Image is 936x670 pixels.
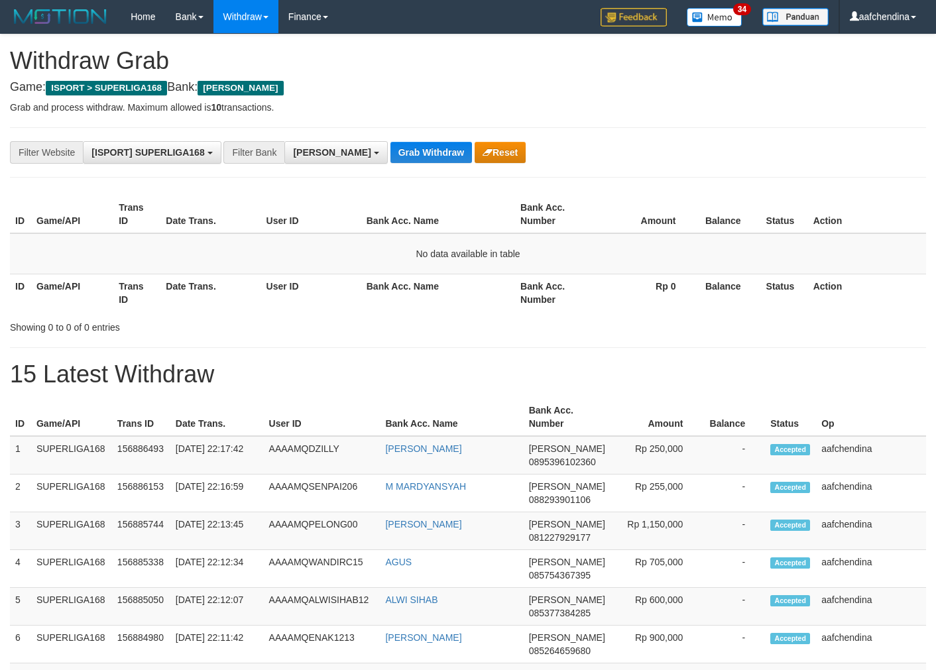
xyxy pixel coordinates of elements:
[762,8,829,26] img: panduan.png
[264,512,380,550] td: AAAAMQPELONG00
[529,481,605,492] span: [PERSON_NAME]
[31,626,112,663] td: SUPERLIGA168
[695,195,760,233] th: Balance
[808,195,926,233] th: Action
[10,101,926,114] p: Grab and process withdraw. Maximum allowed is transactions.
[611,475,703,512] td: Rp 255,000
[31,588,112,626] td: SUPERLIGA168
[10,361,926,388] h1: 15 Latest Withdraw
[112,475,170,512] td: 156886153
[475,142,526,163] button: Reset
[31,550,112,588] td: SUPERLIGA168
[264,398,380,436] th: User ID
[770,444,810,455] span: Accepted
[31,436,112,475] td: SUPERLIGA168
[816,512,926,550] td: aafchendina
[264,475,380,512] td: AAAAMQSENPAI206
[223,141,284,164] div: Filter Bank
[703,550,765,588] td: -
[170,588,264,626] td: [DATE] 22:12:07
[703,436,765,475] td: -
[10,315,380,334] div: Showing 0 to 0 of 0 entries
[10,475,31,512] td: 2
[170,436,264,475] td: [DATE] 22:17:42
[113,195,160,233] th: Trans ID
[160,195,261,233] th: Date Trans.
[816,588,926,626] td: aafchendina
[611,588,703,626] td: Rp 600,000
[770,557,810,569] span: Accepted
[761,274,808,311] th: Status
[816,550,926,588] td: aafchendina
[10,195,31,233] th: ID
[529,443,605,454] span: [PERSON_NAME]
[112,550,170,588] td: 156885338
[703,512,765,550] td: -
[385,557,412,567] a: AGUS
[385,519,461,530] a: [PERSON_NAME]
[83,141,221,164] button: [ISPORT] SUPERLIGA168
[10,588,31,626] td: 5
[529,519,605,530] span: [PERSON_NAME]
[112,626,170,663] td: 156884980
[529,570,591,581] span: Copy 085754367395 to clipboard
[264,588,380,626] td: AAAAMQALWISIHAB12
[611,398,703,436] th: Amount
[816,475,926,512] td: aafchendina
[597,274,695,311] th: Rp 0
[112,436,170,475] td: 156886493
[113,274,160,311] th: Trans ID
[529,494,591,505] span: Copy 088293901106 to clipboard
[31,475,112,512] td: SUPERLIGA168
[529,457,596,467] span: Copy 0895396102360 to clipboard
[31,195,113,233] th: Game/API
[10,233,926,274] td: No data available in table
[761,195,808,233] th: Status
[770,633,810,644] span: Accepted
[261,274,361,311] th: User ID
[10,626,31,663] td: 6
[733,3,751,15] span: 34
[816,436,926,475] td: aafchendina
[808,274,926,311] th: Action
[703,626,765,663] td: -
[703,475,765,512] td: -
[597,195,695,233] th: Amount
[816,626,926,663] td: aafchendina
[10,274,31,311] th: ID
[10,81,926,94] h4: Game: Bank:
[170,626,264,663] td: [DATE] 22:11:42
[10,512,31,550] td: 3
[10,436,31,475] td: 1
[765,398,816,436] th: Status
[695,274,760,311] th: Balance
[160,274,261,311] th: Date Trans.
[770,482,810,493] span: Accepted
[524,398,611,436] th: Bank Acc. Number
[170,550,264,588] td: [DATE] 22:12:34
[529,645,591,656] span: Copy 085264659680 to clipboard
[385,632,461,643] a: [PERSON_NAME]
[264,550,380,588] td: AAAAMQWANDIRC15
[31,274,113,311] th: Game/API
[198,81,283,95] span: [PERSON_NAME]
[10,48,926,74] h1: Withdraw Grab
[10,398,31,436] th: ID
[529,632,605,643] span: [PERSON_NAME]
[170,512,264,550] td: [DATE] 22:13:45
[770,595,810,606] span: Accepted
[284,141,387,164] button: [PERSON_NAME]
[515,195,597,233] th: Bank Acc. Number
[816,398,926,436] th: Op
[361,195,515,233] th: Bank Acc. Name
[385,481,466,492] a: M MARDYANSYAH
[390,142,472,163] button: Grab Withdraw
[529,594,605,605] span: [PERSON_NAME]
[385,443,461,454] a: [PERSON_NAME]
[703,398,765,436] th: Balance
[703,588,765,626] td: -
[112,512,170,550] td: 156885744
[31,398,112,436] th: Game/API
[687,8,742,27] img: Button%20Memo.svg
[170,398,264,436] th: Date Trans.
